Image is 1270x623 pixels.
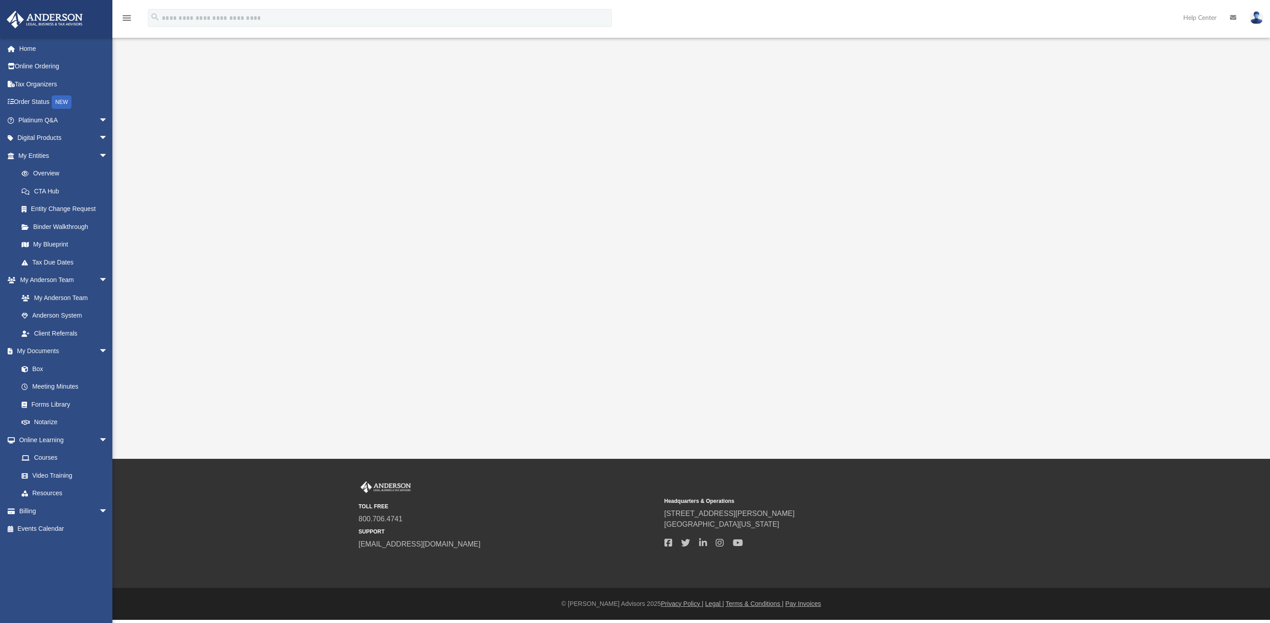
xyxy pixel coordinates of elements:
[4,11,85,28] img: Anderson Advisors Platinum Portal
[785,600,821,607] a: Pay Invoices
[359,515,403,523] a: 800.706.4741
[6,129,121,147] a: Digital Productsarrow_drop_down
[13,360,112,378] a: Box
[13,378,117,396] a: Meeting Minutes
[661,600,704,607] a: Privacy Policy |
[13,200,121,218] a: Entity Change Request
[99,111,117,130] span: arrow_drop_down
[359,528,658,536] small: SUPPORT
[13,484,117,502] a: Resources
[13,413,117,431] a: Notarize
[112,599,1270,609] div: © [PERSON_NAME] Advisors 2025
[6,40,121,58] a: Home
[150,12,160,22] i: search
[6,58,121,76] a: Online Ordering
[121,13,132,23] i: menu
[99,147,117,165] span: arrow_drop_down
[13,307,117,325] a: Anderson System
[359,540,481,548] a: [EMAIL_ADDRESS][DOMAIN_NAME]
[359,502,658,511] small: TOLL FREE
[52,95,71,109] div: NEW
[99,502,117,520] span: arrow_drop_down
[6,271,117,289] a: My Anderson Teamarrow_drop_down
[13,324,117,342] a: Client Referrals
[6,520,121,538] a: Events Calendar
[13,449,117,467] a: Courses
[6,431,117,449] a: Online Learningarrow_drop_down
[664,510,795,517] a: [STREET_ADDRESS][PERSON_NAME]
[6,502,121,520] a: Billingarrow_drop_down
[664,497,964,505] small: Headquarters & Operations
[121,17,132,23] a: menu
[99,129,117,148] span: arrow_drop_down
[1250,11,1263,24] img: User Pic
[6,342,117,360] a: My Documentsarrow_drop_down
[6,75,121,93] a: Tax Organizers
[13,182,121,200] a: CTA Hub
[13,236,117,254] a: My Blueprint
[99,342,117,361] span: arrow_drop_down
[664,520,780,528] a: [GEOGRAPHIC_DATA][US_STATE]
[13,395,112,413] a: Forms Library
[99,431,117,449] span: arrow_drop_down
[13,289,112,307] a: My Anderson Team
[13,218,121,236] a: Binder Walkthrough
[13,253,121,271] a: Tax Due Dates
[99,271,117,290] span: arrow_drop_down
[726,600,784,607] a: Terms & Conditions |
[13,165,121,183] a: Overview
[13,466,112,484] a: Video Training
[705,600,724,607] a: Legal |
[6,93,121,112] a: Order StatusNEW
[6,111,121,129] a: Platinum Q&Aarrow_drop_down
[359,481,413,493] img: Anderson Advisors Platinum Portal
[6,147,121,165] a: My Entitiesarrow_drop_down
